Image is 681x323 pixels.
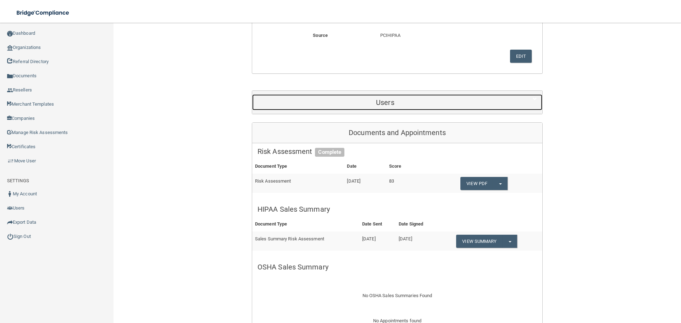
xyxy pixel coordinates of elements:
th: Document Type [252,217,359,232]
img: icon-documents.8dae5593.png [7,73,13,79]
td: Risk Assessment [252,174,344,193]
img: organization-icon.f8decf85.png [7,45,13,51]
img: icon-users.e205127d.png [7,205,13,211]
h5: HIPAA Sales Summary [258,205,537,213]
img: ic_dashboard_dark.d01f4a41.png [7,31,13,37]
th: Score [386,159,426,174]
h5: Risk Assessment [258,147,537,155]
a: Users [258,94,537,110]
a: View Summary [456,235,502,248]
div: No OSHA Sales Summaries Found [252,283,542,308]
h5: Users [258,99,513,106]
img: ic_reseller.de258add.png [7,88,13,93]
th: Document Type [252,159,344,174]
th: Date [344,159,386,174]
td: [DATE] [359,232,396,251]
span: Complete [315,148,344,157]
b: Source [313,33,328,38]
a: View PDF [460,177,493,190]
img: icon-export.b9366987.png [7,219,13,225]
th: Date Signed [396,217,439,232]
div: Documents and Appointments [252,123,542,143]
button: Edit [510,50,532,63]
td: Sales Summary Risk Assessment [252,232,359,251]
img: ic_user_dark.df1a06c3.png [7,191,13,197]
td: [DATE] [344,174,386,193]
img: briefcase.64adab9b.png [7,157,14,165]
h5: OSHA Sales Summary [258,263,537,271]
img: ic_power_dark.7ecde6b1.png [7,233,13,240]
p: PCIHIPAA [380,31,504,40]
td: [DATE] [396,232,439,251]
label: SETTINGS [7,177,29,185]
img: bridge_compliance_login_screen.278c3ca4.svg [11,6,76,20]
th: Date Sent [359,217,396,232]
td: 83 [386,174,426,193]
